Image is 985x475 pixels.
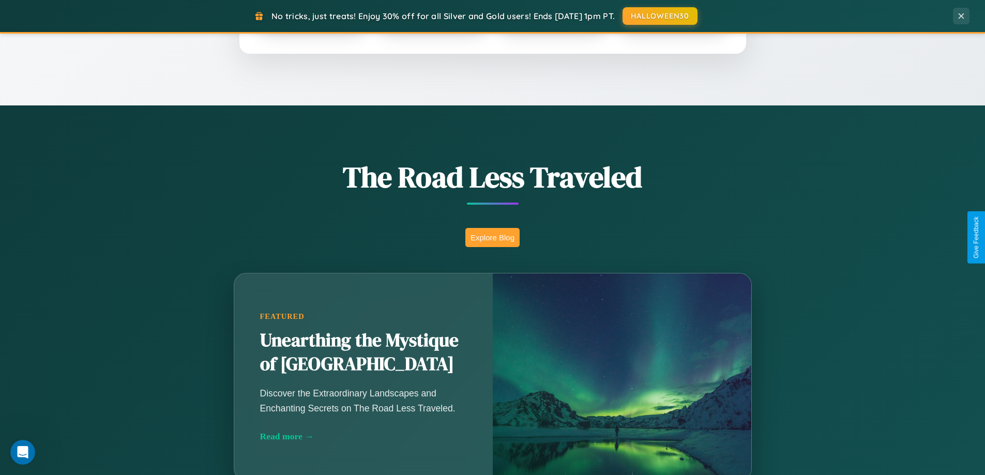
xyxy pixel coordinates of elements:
button: Explore Blog [465,228,520,247]
h1: The Road Less Traveled [183,157,803,197]
p: Discover the Extraordinary Landscapes and Enchanting Secrets on The Road Less Traveled. [260,386,467,415]
iframe: Intercom live chat [10,440,35,465]
h2: Unearthing the Mystique of [GEOGRAPHIC_DATA] [260,329,467,376]
div: Featured [260,312,467,321]
div: Give Feedback [973,217,980,258]
span: No tricks, just treats! Enjoy 30% off for all Silver and Gold users! Ends [DATE] 1pm PT. [271,11,615,21]
button: HALLOWEEN30 [623,7,698,25]
div: Read more → [260,431,467,442]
